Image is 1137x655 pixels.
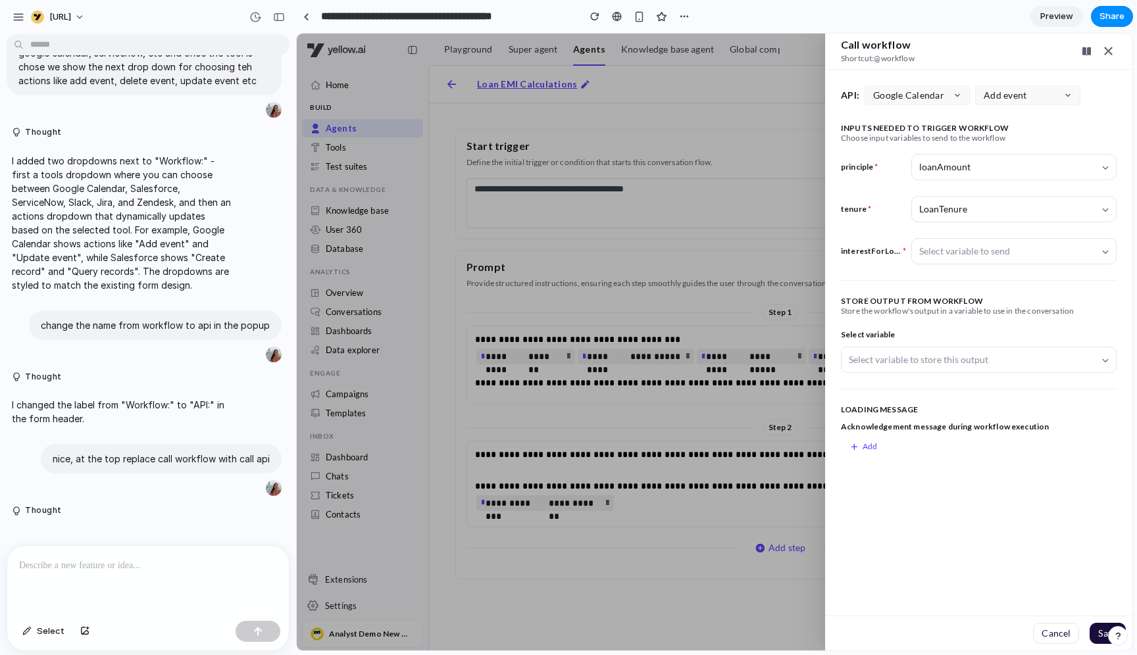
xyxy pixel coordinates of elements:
span: LoanTenure [622,163,812,188]
h5: Store output from workflow [544,263,820,272]
span: Select [37,625,64,638]
h5: Inputs needed to trigger workflow [544,90,820,99]
button: Add [544,403,589,423]
span: loanAmount [622,121,812,146]
span: [URL] [49,11,71,24]
p: I added two dropdowns next to "Workflow:" - first a tools dropdown where you can choose between G... [12,154,232,292]
span: Share [1099,10,1124,23]
span: Save [801,595,821,604]
button: [URL] [26,7,91,28]
h5: Acknowledgement message during workflow execution [544,389,752,398]
button: Cancel [736,589,782,610]
div: principle [544,129,576,138]
p: Choose input variables to send to the workflow [544,99,820,110]
span: Cancel [745,595,774,604]
p: nice, at the top replace call workflow with call api [53,452,270,466]
button: Share [1091,6,1133,27]
p: change the name from workflow to api in the popup [41,318,270,332]
h3: Call workflow [544,5,618,17]
span: Add [566,406,580,420]
span: Preview [1040,10,1073,23]
span: Google Calendar [576,57,647,67]
p: Store the workflow's output in a variable to use in the conversation [544,272,820,283]
div: tenure [544,171,570,180]
span: Add event [687,57,730,67]
div: interestForLoan [544,213,605,222]
h5: Loading message [544,372,820,381]
p: Shortcut: @workflow [544,20,618,30]
h5: Select variable [544,297,598,306]
button: Select [16,621,71,642]
p: I changed the label from "Workflow:" to "API:" in the form header. [12,398,232,425]
button: Save [793,589,829,610]
a: Preview [1030,6,1083,27]
span: API: [544,57,563,67]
